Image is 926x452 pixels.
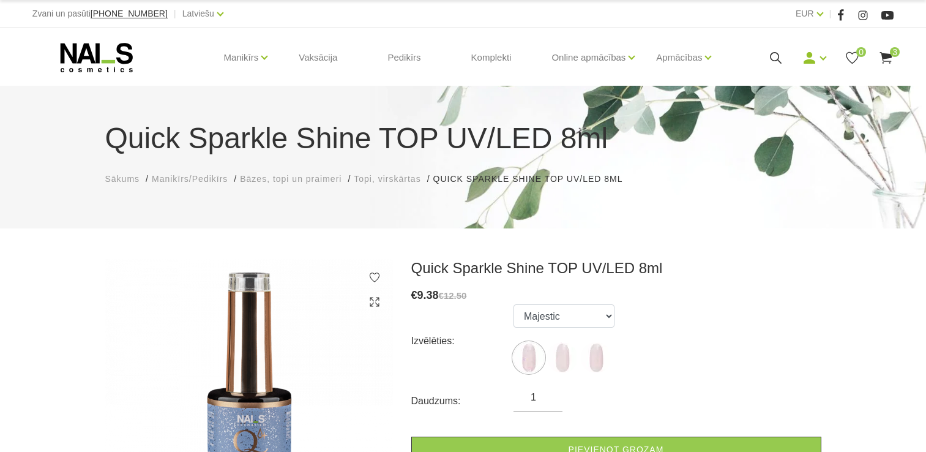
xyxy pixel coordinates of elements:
[182,6,214,21] a: Latviešu
[152,174,228,184] span: Manikīrs/Pedikīrs
[417,289,439,301] span: 9.38
[439,290,467,301] s: €12.50
[829,6,832,21] span: |
[856,47,866,57] span: 0
[433,173,635,186] li: Quick Sparkle Shine TOP UV/LED 8ml
[91,9,168,18] a: [PHONE_NUMBER]
[796,6,814,21] a: EUR
[845,50,860,66] a: 0
[411,259,821,277] h3: Quick Sparkle Shine TOP UV/LED 8ml
[105,116,821,160] h1: Quick Sparkle Shine TOP UV/LED 8ml
[378,28,430,87] a: Pedikīrs
[240,173,342,186] a: Bāzes, topi un praimeri
[411,289,417,301] span: €
[656,33,702,82] a: Apmācības
[224,33,259,82] a: Manikīrs
[411,391,514,411] div: Daudzums:
[461,28,521,87] a: Komplekti
[174,6,176,21] span: |
[32,6,168,21] div: Zvani un pasūti
[411,331,514,351] div: Izvēlēties:
[240,174,342,184] span: Bāzes, topi un praimeri
[581,342,611,373] img: ...
[354,174,420,184] span: Topi, virskārtas
[289,28,347,87] a: Vaksācija
[105,174,140,184] span: Sākums
[152,173,228,186] a: Manikīrs/Pedikīrs
[105,173,140,186] a: Sākums
[878,50,894,66] a: 3
[890,47,900,57] span: 3
[551,33,625,82] a: Online apmācības
[547,342,578,373] img: ...
[513,342,544,373] img: ...
[354,173,420,186] a: Topi, virskārtas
